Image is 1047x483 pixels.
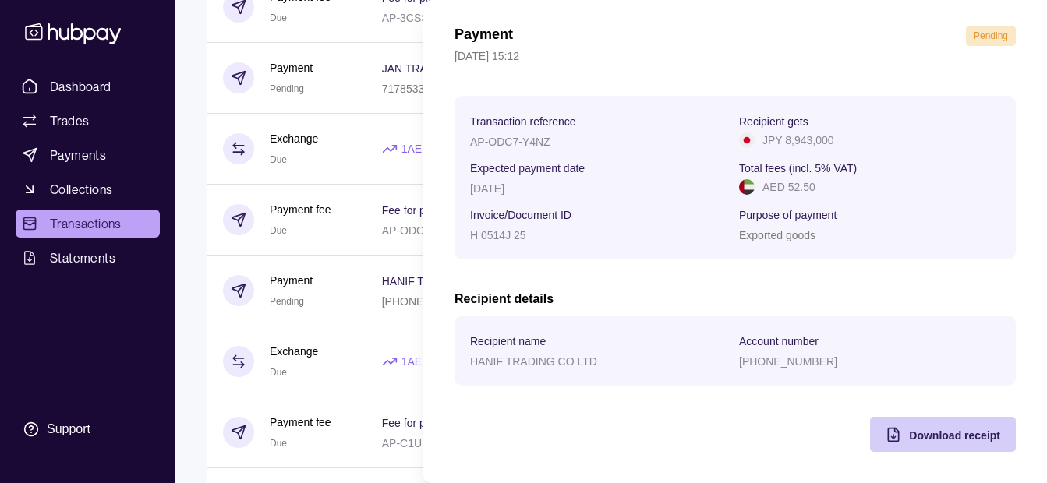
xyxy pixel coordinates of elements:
[974,30,1008,41] span: Pending
[739,162,857,175] p: Total fees (incl. 5% VAT)
[739,355,837,368] p: [PHONE_NUMBER]
[739,229,815,241] p: Exported goods
[455,26,513,46] h1: Payment
[455,291,1016,308] h2: Recipient details
[455,48,1016,65] p: [DATE] 15:12
[470,115,576,128] p: Transaction reference
[762,132,834,149] p: JPY 8,943,000
[470,229,526,241] p: H 0514J 25
[470,355,597,368] p: HANIF TRADING CO LTD
[909,429,1000,442] span: Download receipt
[470,209,571,221] p: Invoice/Document ID
[739,335,819,347] p: Account number
[470,136,550,148] p: AP-ODC7-Y4NZ
[470,335,546,347] p: Recipient name
[739,132,755,148] img: jp
[739,209,837,221] p: Purpose of payment
[739,115,808,128] p: Recipient gets
[470,162,585,175] p: Expected payment date
[870,417,1016,452] button: Download receipt
[470,182,504,195] p: [DATE]
[762,178,815,196] p: AED 52.50
[739,179,755,195] img: ae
